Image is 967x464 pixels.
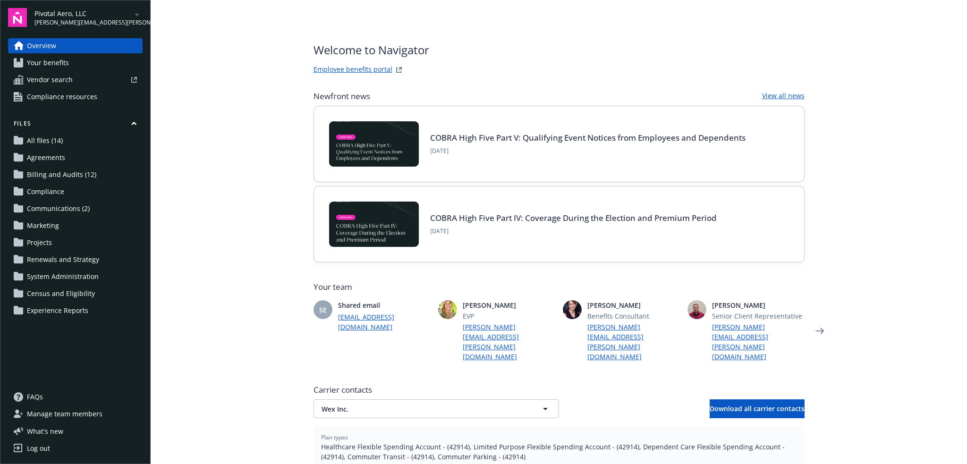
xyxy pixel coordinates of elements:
a: Compliance resources [8,89,143,104]
span: Marketing [27,218,59,233]
span: Billing and Audits (12) [27,167,96,182]
a: Vendor search [8,72,143,87]
span: Overview [27,38,56,53]
a: All files (14) [8,133,143,148]
span: Newfront news [314,91,370,102]
span: All files (14) [27,133,63,148]
span: Compliance [27,184,64,199]
span: Welcome to Navigator [314,42,429,59]
a: [PERSON_NAME][EMAIL_ADDRESS][PERSON_NAME][DOMAIN_NAME] [587,322,680,362]
span: Compliance resources [27,89,97,104]
a: [EMAIL_ADDRESS][DOMAIN_NAME] [338,312,431,332]
button: Download all carrier contacts [710,399,805,418]
span: Healthcare Flexible Spending Account - (42914), Limited Purpose Flexible Spending Account - (4291... [321,442,797,462]
span: Download all carrier contacts [710,404,805,413]
span: [DATE] [430,227,717,236]
span: [PERSON_NAME] [587,300,680,310]
a: [PERSON_NAME][EMAIL_ADDRESS][PERSON_NAME][DOMAIN_NAME] [712,322,805,362]
button: Wex Inc. [314,399,559,418]
a: Employee benefits portal [314,64,392,76]
span: Plan types [321,433,797,442]
a: Agreements [8,150,143,165]
span: [PERSON_NAME] [463,300,555,310]
span: Senior Client Representative [712,311,805,321]
span: System Administration [27,269,99,284]
a: COBRA High Five Part IV: Coverage During the Election and Premium Period [430,212,717,223]
span: Pivotal Aero, LLC [34,8,131,18]
span: SE [319,305,327,315]
span: Your team [314,281,805,293]
span: Communications (2) [27,201,90,216]
span: Census and Eligibility [27,286,95,301]
a: Marketing [8,218,143,233]
a: Your benefits [8,55,143,70]
a: System Administration [8,269,143,284]
div: Log out [27,441,50,456]
a: Experience Reports [8,303,143,318]
span: EVP [463,311,555,321]
span: What ' s new [27,426,63,436]
a: COBRA High Five Part V: Qualifying Event Notices from Employees and Dependents [430,132,746,143]
span: [PERSON_NAME][EMAIL_ADDRESS][PERSON_NAME][DOMAIN_NAME] [34,18,131,27]
button: What's new [8,426,78,436]
a: Compliance [8,184,143,199]
img: BLOG-Card Image - Compliance - COBRA High Five Pt 4 - 09-04-25.jpg [329,202,419,247]
span: Manage team members [27,406,102,422]
a: Projects [8,235,143,250]
span: Renewals and Strategy [27,252,99,267]
a: Renewals and Strategy [8,252,143,267]
span: FAQs [27,389,43,405]
a: striveWebsite [393,64,405,76]
button: Pivotal Aero, LLC[PERSON_NAME][EMAIL_ADDRESS][PERSON_NAME][DOMAIN_NAME]arrowDropDown [34,8,143,27]
span: Wex Inc. [322,404,518,414]
span: Shared email [338,300,431,310]
img: photo [438,300,457,319]
a: FAQs [8,389,143,405]
img: BLOG-Card Image - Compliance - COBRA High Five Pt 5 - 09-11-25.jpg [329,121,419,167]
a: View all news [762,91,805,102]
a: Next [812,323,827,338]
img: photo [687,300,706,319]
a: [PERSON_NAME][EMAIL_ADDRESS][PERSON_NAME][DOMAIN_NAME] [463,322,555,362]
span: [DATE] [430,147,746,155]
span: Projects [27,235,52,250]
a: Billing and Audits (12) [8,167,143,182]
a: Manage team members [8,406,143,422]
span: Experience Reports [27,303,88,318]
img: navigator-logo.svg [8,8,27,27]
a: arrowDropDown [131,8,143,20]
span: Carrier contacts [314,384,805,396]
span: Agreements [27,150,65,165]
span: Your benefits [27,55,69,70]
button: Files [8,119,143,131]
span: [PERSON_NAME] [712,300,805,310]
span: Benefits Consultant [587,311,680,321]
span: Vendor search [27,72,73,87]
a: Overview [8,38,143,53]
a: Communications (2) [8,201,143,216]
img: photo [563,300,582,319]
a: Census and Eligibility [8,286,143,301]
